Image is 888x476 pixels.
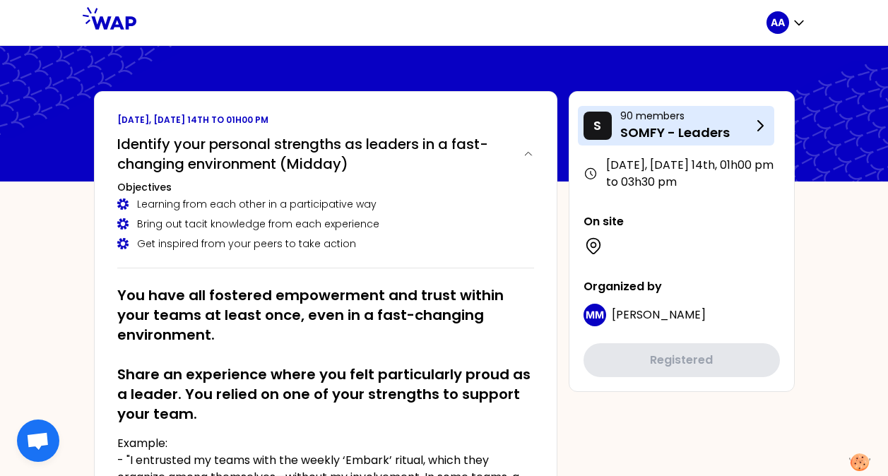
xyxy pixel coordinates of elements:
[584,213,780,230] p: On site
[584,157,780,191] div: [DATE], [DATE] 14th , 01h00 pm to 03h30 pm
[117,197,534,211] div: Learning from each other in a participative way
[117,134,534,174] button: Identify your personal strengths as leaders in a fast-changing environment (Midday)
[117,217,534,231] div: Bring out tacit knowledge from each experience
[620,123,752,143] p: SOMFY - Leaders
[586,308,604,322] p: MM
[117,285,534,424] h2: You have all fostered empowerment and trust within your teams at least once, even in a fast-chang...
[766,11,806,34] button: AA
[612,307,706,323] span: [PERSON_NAME]
[620,109,752,123] p: 90 members
[117,134,511,174] h2: Identify your personal strengths as leaders in a fast-changing environment (Midday)
[17,420,59,462] div: Open chat
[117,114,534,126] p: [DATE], [DATE] 14th to 01h00 pm
[593,116,601,136] p: S
[771,16,785,30] p: AA
[117,180,534,194] h3: Objectives
[117,237,534,251] div: Get inspired from your peers to take action
[584,343,780,377] button: Registered
[584,278,780,295] p: Organized by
